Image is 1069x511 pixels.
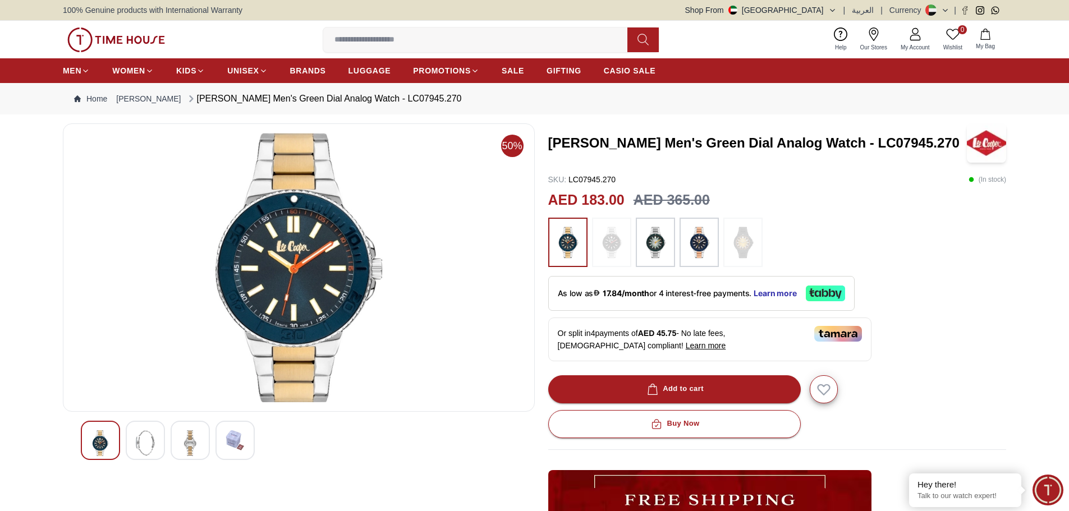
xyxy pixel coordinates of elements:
span: 100% Genuine products with International Warranty [63,4,242,16]
a: Our Stores [854,25,894,54]
span: SKU : [548,175,567,184]
span: 0 [958,25,967,34]
span: | [954,4,956,16]
a: MEN [63,61,90,81]
span: CASIO SALE [604,65,656,76]
a: Facebook [961,6,969,15]
a: UNISEX [227,61,267,81]
span: LUGGAGE [348,65,391,76]
h3: AED 365.00 [634,190,710,211]
button: Add to cart [548,375,801,403]
a: SALE [502,61,524,81]
span: Help [831,43,851,52]
span: Wishlist [939,43,967,52]
h2: AED 183.00 [548,190,625,211]
img: Lee Cooper Men's Green Dial Analog Watch - LC07945.270 [967,123,1006,163]
button: العربية [852,4,874,16]
span: Learn more [686,341,726,350]
a: GIFTING [547,61,581,81]
div: Or split in 4 payments of - No late fees, [DEMOGRAPHIC_DATA] compliant! [548,317,871,361]
a: Home [74,93,107,104]
button: Buy Now [548,410,801,438]
span: My Bag [971,42,999,50]
a: WOMEN [112,61,154,81]
p: ( In stock ) [969,174,1006,185]
img: Lee Cooper Men's Green Dial Analog Watch - LC07945.270 [72,133,525,402]
p: LC07945.270 [548,174,616,185]
a: Instagram [976,6,984,15]
img: ... [685,223,713,261]
span: PROMOTIONS [413,65,471,76]
img: ... [554,223,582,261]
img: Tamara [814,326,862,342]
span: UNISEX [227,65,259,76]
button: My Bag [969,26,1002,53]
img: ... [598,223,626,261]
a: LUGGAGE [348,61,391,81]
div: Hey there! [917,479,1013,490]
nav: Breadcrumb [63,83,1006,114]
span: | [843,4,846,16]
div: Buy Now [649,417,699,430]
a: Whatsapp [991,6,999,15]
a: BRANDS [290,61,326,81]
div: Chat Widget [1033,475,1063,505]
a: KIDS [176,61,205,81]
span: AED 45.75 [638,329,676,338]
a: Help [828,25,854,54]
div: Currency [889,4,926,16]
span: MEN [63,65,81,76]
div: Add to cart [645,383,704,395]
img: ... [729,223,757,261]
img: Lee Cooper Men's Green Dial Analog Watch - LC07945.270 [90,430,111,456]
h3: [PERSON_NAME] Men's Green Dial Analog Watch - LC07945.270 [548,134,967,152]
img: Lee Cooper Men's Green Dial Analog Watch - LC07945.270 [225,430,245,450]
img: United Arab Emirates [728,6,737,15]
span: KIDS [176,65,196,76]
button: Shop From[GEOGRAPHIC_DATA] [685,4,837,16]
span: My Account [896,43,934,52]
a: CASIO SALE [604,61,656,81]
img: ... [641,223,669,261]
span: | [880,4,883,16]
div: [PERSON_NAME] Men's Green Dial Analog Watch - LC07945.270 [186,92,462,105]
p: Talk to our watch expert! [917,491,1013,501]
img: Lee Cooper Men's Green Dial Analog Watch - LC07945.270 [180,430,200,456]
span: Our Stores [856,43,892,52]
span: BRANDS [290,65,326,76]
img: Lee Cooper Men's Green Dial Analog Watch - LC07945.270 [135,430,155,456]
a: 0Wishlist [937,25,969,54]
img: ... [67,27,165,52]
span: GIFTING [547,65,581,76]
span: WOMEN [112,65,145,76]
a: PROMOTIONS [413,61,479,81]
span: 50% [501,135,524,157]
a: [PERSON_NAME] [116,93,181,104]
span: SALE [502,65,524,76]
